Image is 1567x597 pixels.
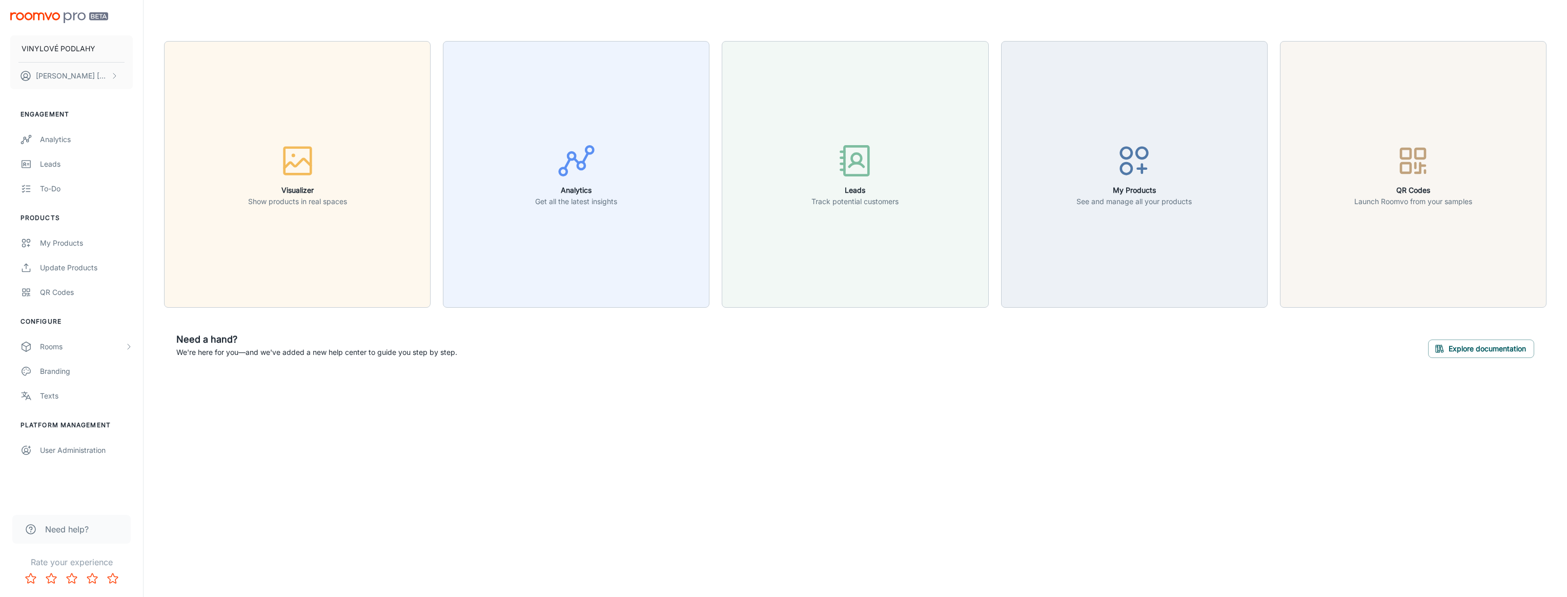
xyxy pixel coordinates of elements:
[176,332,457,347] h6: Need a hand?
[10,63,133,89] button: [PERSON_NAME] [PERSON_NAME]
[811,196,899,207] p: Track potential customers
[176,347,457,358] p: We're here for you—and we've added a new help center to guide you step by step.
[40,183,133,194] div: To-do
[40,390,133,402] div: Texts
[811,185,899,196] h6: Leads
[40,158,133,170] div: Leads
[164,41,431,308] button: VisualizerShow products in real spaces
[1428,343,1534,353] a: Explore documentation
[40,287,133,298] div: QR Codes
[1076,196,1192,207] p: See and manage all your products
[40,134,133,145] div: Analytics
[40,341,125,352] div: Rooms
[40,262,133,273] div: Update Products
[1001,41,1268,308] button: My ProductsSee and manage all your products
[36,70,108,82] p: [PERSON_NAME] [PERSON_NAME]
[443,41,709,308] button: AnalyticsGet all the latest insights
[1354,185,1472,196] h6: QR Codes
[722,168,988,178] a: LeadsTrack potential customers
[535,185,617,196] h6: Analytics
[1001,168,1268,178] a: My ProductsSee and manage all your products
[722,41,988,308] button: LeadsTrack potential customers
[1354,196,1472,207] p: Launch Roomvo from your samples
[40,237,133,249] div: My Products
[248,196,347,207] p: Show products in real spaces
[443,168,709,178] a: AnalyticsGet all the latest insights
[1076,185,1192,196] h6: My Products
[40,366,133,377] div: Branding
[1280,41,1546,308] button: QR CodesLaunch Roomvo from your samples
[22,43,95,54] p: VINYLOVÉ PODLAHY
[1280,168,1546,178] a: QR CodesLaunch Roomvo from your samples
[10,12,108,23] img: Roomvo PRO Beta
[535,196,617,207] p: Get all the latest insights
[10,35,133,62] button: VINYLOVÉ PODLAHY
[1428,340,1534,358] button: Explore documentation
[248,185,347,196] h6: Visualizer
